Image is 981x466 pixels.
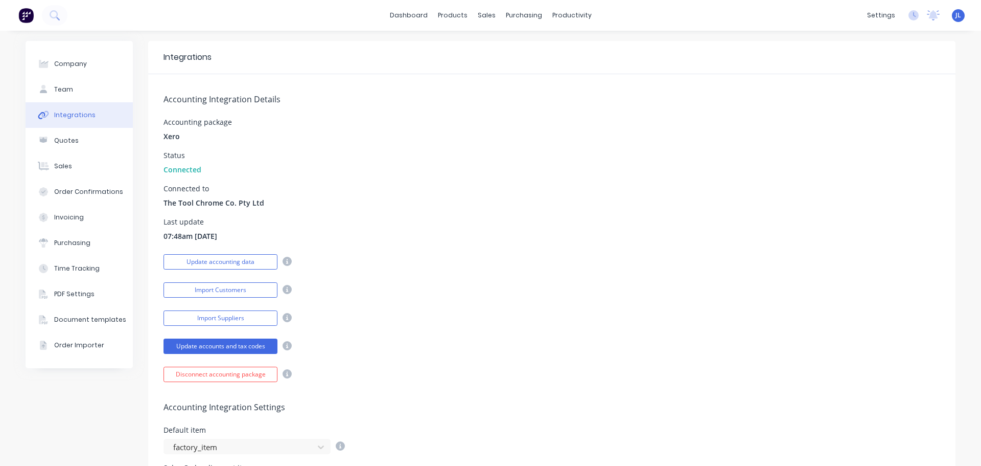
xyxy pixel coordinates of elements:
[163,185,264,192] div: Connected to
[163,427,345,434] div: Default item
[54,162,72,171] div: Sales
[26,307,133,332] button: Document templates
[163,254,277,270] button: Update accounting data
[54,110,96,120] div: Integrations
[26,332,133,358] button: Order Importer
[473,8,501,23] div: sales
[163,403,940,412] h5: Accounting Integration Settings
[955,11,961,20] span: JL
[54,238,90,248] div: Purchasing
[26,281,133,307] button: PDF Settings
[862,8,900,23] div: settings
[26,153,133,179] button: Sales
[54,264,100,273] div: Time Tracking
[163,367,277,382] button: Disconnect accounting package
[385,8,433,23] a: dashboard
[163,164,201,175] span: Connected
[163,152,201,159] div: Status
[54,136,79,145] div: Quotes
[26,230,133,256] button: Purchasing
[163,218,217,226] div: Last update
[54,187,123,196] div: Order Confirmations
[26,128,133,153] button: Quotes
[547,8,597,23] div: productivity
[163,197,264,208] span: The Tool Chrome Co. Pty Ltd
[26,77,133,102] button: Team
[54,213,84,222] div: Invoicing
[26,205,133,230] button: Invoicing
[163,131,180,142] span: Xero
[163,95,940,104] h5: Accounting Integration Details
[54,315,126,324] div: Document templates
[501,8,547,23] div: purchasing
[163,310,277,326] button: Import Suppliers
[163,282,277,298] button: Import Customers
[54,341,104,350] div: Order Importer
[163,231,217,241] span: 07:48am [DATE]
[54,85,73,94] div: Team
[54,59,87,69] div: Company
[26,102,133,128] button: Integrations
[18,8,34,23] img: Factory
[163,339,277,354] button: Update accounts and tax codes
[433,8,473,23] div: products
[54,290,95,299] div: PDF Settings
[26,179,133,205] button: Order Confirmations
[26,256,133,281] button: Time Tracking
[26,51,133,77] button: Company
[163,119,232,126] div: Accounting package
[163,51,212,63] div: Integrations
